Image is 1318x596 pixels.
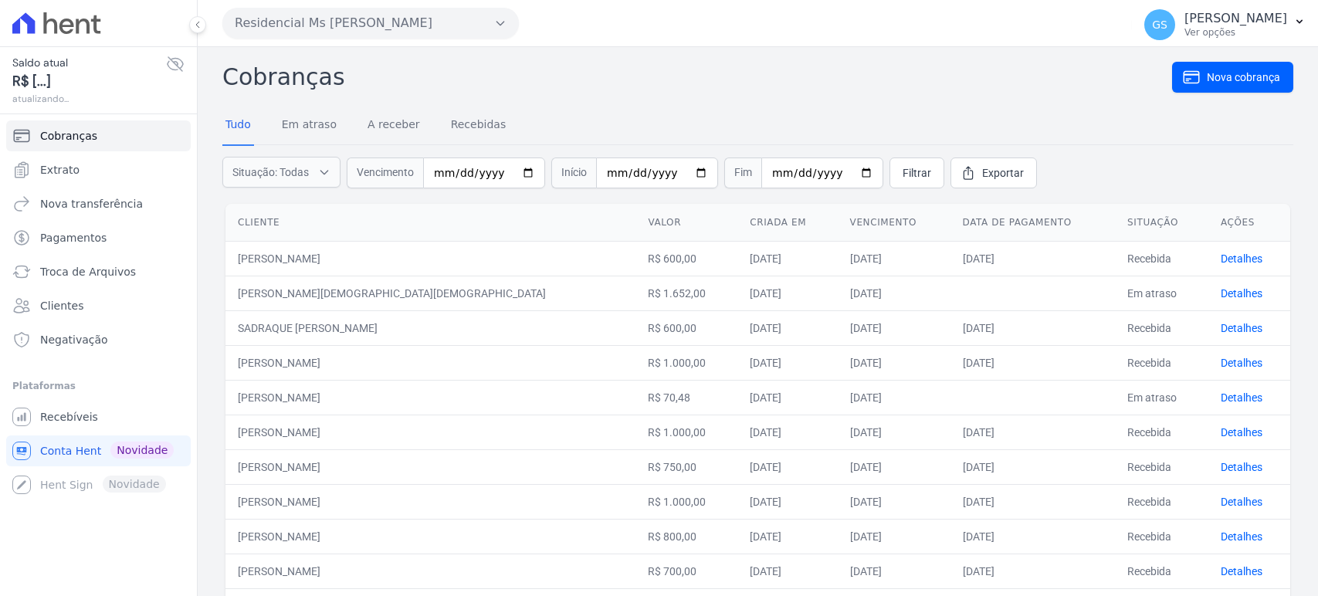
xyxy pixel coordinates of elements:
td: R$ 800,00 [635,519,737,554]
a: Em atraso [279,106,340,146]
td: [DATE] [838,380,950,415]
td: [DATE] [950,241,1116,276]
td: [DATE] [950,310,1116,345]
td: Recebida [1115,484,1208,519]
button: GS [PERSON_NAME] Ver opções [1132,3,1318,46]
td: [DATE] [838,345,950,380]
button: Situação: Todas [222,157,341,188]
a: Detalhes [1221,461,1262,473]
a: Tudo [222,106,254,146]
span: Negativação [40,332,108,347]
span: Vencimento [347,157,423,188]
nav: Sidebar [12,120,185,500]
div: Plataformas [12,377,185,395]
p: Ver opções [1184,26,1287,39]
span: Nova cobrança [1207,69,1280,85]
td: Recebida [1115,449,1208,484]
td: [PERSON_NAME] [225,554,635,588]
td: [DATE] [950,415,1116,449]
td: R$ 1.000,00 [635,345,737,380]
td: Recebida [1115,310,1208,345]
td: [DATE] [737,519,837,554]
td: R$ 1.000,00 [635,415,737,449]
td: Recebida [1115,519,1208,554]
span: Nova transferência [40,196,143,212]
a: Detalhes [1221,530,1262,543]
h2: Cobranças [222,59,1172,94]
a: Nova cobrança [1172,62,1293,93]
a: Filtrar [889,157,944,188]
span: Novidade [110,442,174,459]
th: Valor [635,204,737,242]
span: atualizando... [12,92,166,106]
th: Cliente [225,204,635,242]
td: Em atraso [1115,380,1208,415]
td: [DATE] [737,380,837,415]
th: Data de pagamento [950,204,1116,242]
td: [PERSON_NAME] [225,484,635,519]
p: [PERSON_NAME] [1184,11,1287,26]
td: [DATE] [737,449,837,484]
span: Conta Hent [40,443,101,459]
td: [PERSON_NAME] [225,519,635,554]
td: [DATE] [838,484,950,519]
td: [DATE] [950,449,1116,484]
a: Extrato [6,154,191,185]
td: [PERSON_NAME] [225,415,635,449]
td: [PERSON_NAME] [225,345,635,380]
span: Cobranças [40,128,97,144]
td: R$ 600,00 [635,310,737,345]
a: Detalhes [1221,391,1262,404]
span: Filtrar [903,165,931,181]
td: R$ 70,48 [635,380,737,415]
td: [DATE] [838,554,950,588]
a: Exportar [950,157,1037,188]
a: Detalhes [1221,287,1262,300]
a: Detalhes [1221,496,1262,508]
button: Residencial Ms [PERSON_NAME] [222,8,519,39]
a: Negativação [6,324,191,355]
td: [DATE] [737,415,837,449]
a: Conta Hent Novidade [6,435,191,466]
td: [PERSON_NAME][DEMOGRAPHIC_DATA][DEMOGRAPHIC_DATA] [225,276,635,310]
td: Recebida [1115,554,1208,588]
th: Vencimento [838,204,950,242]
th: Criada em [737,204,837,242]
a: Recebíveis [6,401,191,432]
span: Troca de Arquivos [40,264,136,279]
td: [DATE] [838,310,950,345]
span: R$ [...] [12,71,166,92]
a: Cobranças [6,120,191,151]
td: [DATE] [950,554,1116,588]
td: R$ 1.000,00 [635,484,737,519]
th: Ações [1208,204,1290,242]
a: Detalhes [1221,357,1262,369]
td: [PERSON_NAME] [225,449,635,484]
td: [DATE] [950,519,1116,554]
td: [DATE] [737,241,837,276]
span: Início [551,157,596,188]
a: Troca de Arquivos [6,256,191,287]
td: Recebida [1115,241,1208,276]
a: Pagamentos [6,222,191,253]
td: Recebida [1115,345,1208,380]
td: R$ 700,00 [635,554,737,588]
th: Situação [1115,204,1208,242]
a: Clientes [6,290,191,321]
td: Recebida [1115,415,1208,449]
a: Detalhes [1221,322,1262,334]
td: [DATE] [737,554,837,588]
td: [DATE] [838,276,950,310]
td: [DATE] [950,345,1116,380]
td: [DATE] [950,484,1116,519]
td: Em atraso [1115,276,1208,310]
td: R$ 750,00 [635,449,737,484]
span: Pagamentos [40,230,107,246]
td: [DATE] [737,345,837,380]
td: [PERSON_NAME] [225,241,635,276]
span: GS [1152,19,1167,30]
a: Nova transferência [6,188,191,219]
span: Saldo atual [12,55,166,71]
td: [DATE] [838,415,950,449]
a: Recebidas [448,106,510,146]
